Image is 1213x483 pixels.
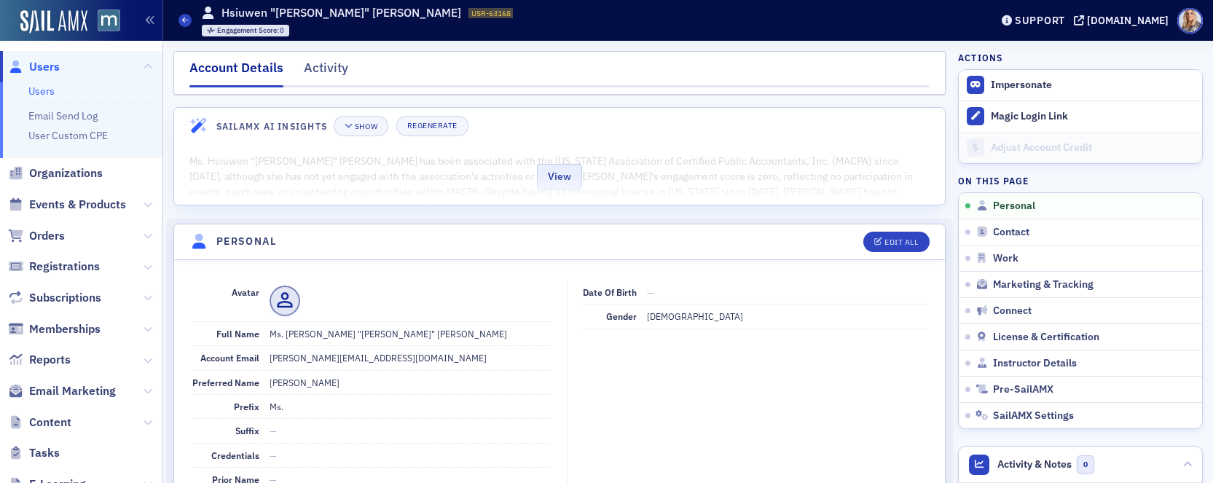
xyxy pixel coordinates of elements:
button: Regenerate [396,116,468,136]
a: Adjust Account Credit [959,132,1202,163]
span: Connect [993,305,1032,318]
a: Registrations [8,259,100,275]
dd: [DEMOGRAPHIC_DATA] [647,305,927,328]
button: Impersonate [991,79,1052,92]
div: Support [1015,14,1065,27]
h1: Hsiuwen "[PERSON_NAME]" [PERSON_NAME] [221,5,461,21]
span: Subscriptions [29,290,101,306]
span: Preferred Name [192,377,259,388]
span: Users [29,59,60,75]
h4: SailAMX AI Insights [216,119,327,133]
span: Gender [606,310,637,322]
a: Memberships [8,321,101,337]
div: Activity [304,58,348,85]
span: Registrations [29,259,100,275]
img: SailAMX [20,10,87,34]
span: Personal [993,200,1035,213]
h4: Actions [958,51,1003,64]
a: Users [8,59,60,75]
span: Tasks [29,445,60,461]
a: Email Marketing [8,383,116,399]
a: Subscriptions [8,290,101,306]
div: 0 [217,27,285,35]
span: — [270,449,277,461]
span: Content [29,415,71,431]
a: Email Send Log [28,109,98,122]
span: Memberships [29,321,101,337]
span: Orders [29,228,65,244]
div: Engagement Score: 0 [202,25,290,36]
a: User Custom CPE [28,129,108,142]
span: Avatar [232,286,259,298]
a: Users [28,85,55,98]
button: Show [334,116,388,136]
span: — [270,425,277,436]
span: 0 [1077,455,1095,474]
h4: Personal [216,234,276,249]
div: Edit All [884,238,918,246]
button: Edit All [863,232,929,252]
a: Reports [8,352,71,368]
a: Content [8,415,71,431]
span: Events & Products [29,197,126,213]
span: SailAMX Settings [993,409,1074,423]
a: View Homepage [87,9,120,34]
span: USR-63168 [471,8,511,18]
span: Marketing & Tracking [993,278,1094,291]
span: Suffix [235,425,259,436]
dd: [PERSON_NAME][EMAIL_ADDRESS][DOMAIN_NAME] [270,346,552,369]
span: Engagement Score : [217,25,280,35]
a: Events & Products [8,197,126,213]
a: Tasks [8,445,60,461]
button: View [537,164,582,189]
span: Credentials [211,449,259,461]
div: Account Details [189,58,283,87]
div: Adjust Account Credit [991,141,1195,154]
span: Full Name [216,328,259,339]
div: [DOMAIN_NAME] [1087,14,1169,27]
button: [DOMAIN_NAME] [1074,15,1174,25]
span: Pre-SailAMX [993,383,1053,396]
div: Show [355,122,377,130]
span: Work [993,252,1018,265]
dd: Ms. [270,395,552,418]
a: Organizations [8,165,103,181]
h4: On this page [958,174,1203,187]
span: Email Marketing [29,383,116,399]
dd: Ms. [PERSON_NAME] "[PERSON_NAME]" [PERSON_NAME] [270,322,552,345]
a: Orders [8,228,65,244]
button: Magic Login Link [959,101,1202,132]
span: — [647,286,654,298]
span: Activity & Notes [997,457,1072,472]
span: Date of Birth [583,286,637,298]
dd: [PERSON_NAME] [270,371,552,394]
img: SailAMX [98,9,120,32]
div: Magic Login Link [991,110,1195,123]
span: Instructor Details [993,357,1077,370]
span: Profile [1177,8,1203,34]
span: License & Certification [993,331,1099,344]
span: Reports [29,352,71,368]
span: Contact [993,226,1029,239]
span: Organizations [29,165,103,181]
span: Account Email [200,352,259,364]
span: Prefix [234,401,259,412]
